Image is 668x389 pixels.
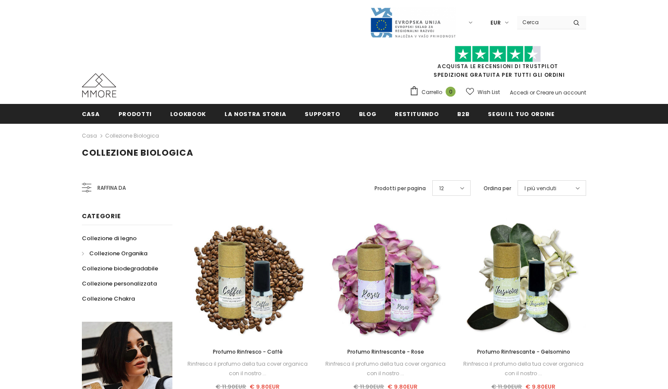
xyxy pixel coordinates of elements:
a: Carrello 0 [409,86,460,99]
span: Blog [359,110,377,118]
a: Restituendo [395,104,439,123]
a: Segui il tuo ordine [488,104,554,123]
span: Profumo Rinfrescante - Rose [347,348,424,355]
span: Wish List [478,88,500,97]
span: La nostra storia [225,110,286,118]
a: Prodotti [119,104,152,123]
a: Casa [82,131,97,141]
a: Collezione biodegradabile [82,261,158,276]
span: Segui il tuo ordine [488,110,554,118]
span: Collezione di legno [82,234,137,242]
a: Blog [359,104,377,123]
a: Profumo Rinfrescante - Gelsomino [461,347,586,357]
a: La nostra storia [225,104,286,123]
div: Rinfresca il profumo della tua cover organica con il nostro ... [323,359,448,378]
a: Creare un account [536,89,586,96]
label: Ordina per [484,184,511,193]
a: B2B [457,104,469,123]
a: Collezione Chakra [82,291,135,306]
span: Prodotti [119,110,152,118]
div: Rinfresca il profumo della tua cover organica con il nostro ... [461,359,586,378]
span: Categorie [82,212,121,220]
span: Collezione biologica [82,147,194,159]
span: Collezione Chakra [82,295,135,303]
span: Carrello [421,88,442,97]
span: or [530,89,535,96]
a: Casa [82,104,100,123]
span: Raffina da [97,183,126,193]
img: Casi MMORE [82,73,116,97]
span: Restituendo [395,110,439,118]
a: Collezione di legno [82,231,137,246]
a: Acquista le recensioni di TrustPilot [437,63,558,70]
label: Prodotti per pagina [375,184,426,193]
a: Collezione personalizzata [82,276,157,291]
a: Profumo Rinfresco - Caffè [185,347,310,357]
a: Accedi [510,89,528,96]
a: supporto [305,104,340,123]
span: Profumo Rinfresco - Caffè [213,348,283,355]
a: Profumo Rinfrescante - Rose [323,347,448,357]
input: Search Site [517,16,567,28]
span: I più venduti [524,184,556,193]
span: Casa [82,110,100,118]
a: Javni Razpis [370,19,456,26]
span: Collezione personalizzata [82,279,157,288]
span: Collezione Organika [89,249,147,257]
span: 0 [446,87,456,97]
span: Collezione biodegradabile [82,264,158,273]
span: B2B [457,110,469,118]
a: Lookbook [170,104,206,123]
a: Collezione Organika [82,246,147,261]
a: Collezione biologica [105,132,159,139]
img: Fidati di Pilot Stars [455,46,541,63]
span: supporto [305,110,340,118]
img: Javni Razpis [370,7,456,38]
span: Profumo Rinfrescante - Gelsomino [477,348,570,355]
span: SPEDIZIONE GRATUITA PER TUTTI GLI ORDINI [409,50,586,78]
span: 12 [439,184,444,193]
div: Rinfresca il profumo della tua cover organica con il nostro ... [185,359,310,378]
span: Lookbook [170,110,206,118]
a: Wish List [466,85,500,100]
span: EUR [490,19,501,27]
